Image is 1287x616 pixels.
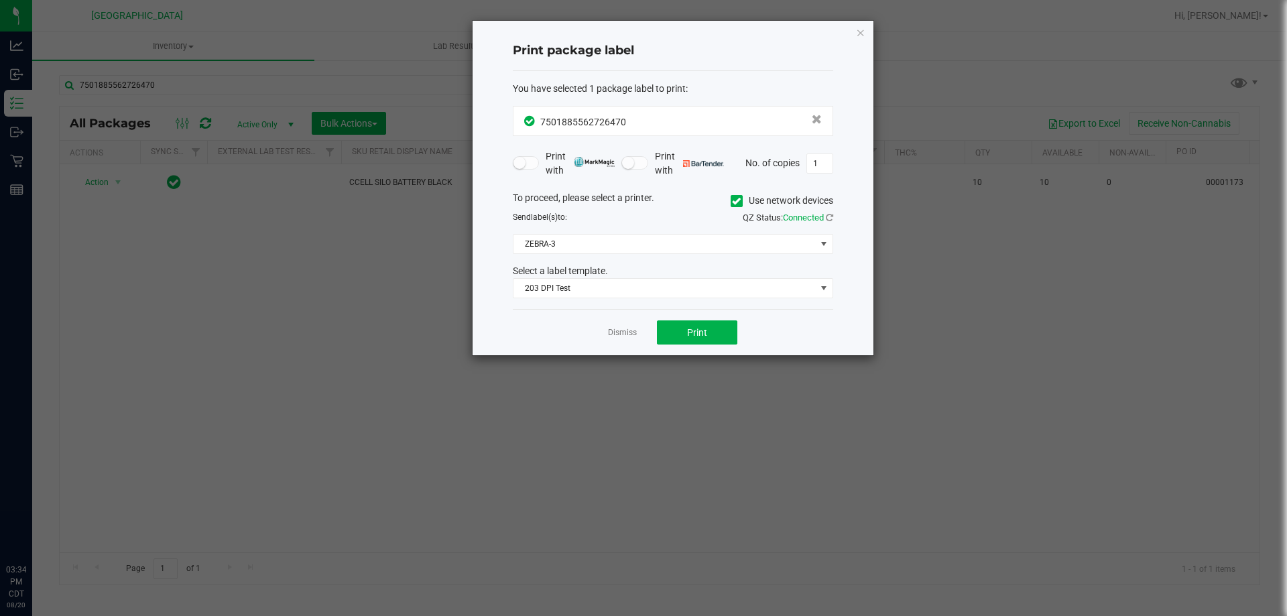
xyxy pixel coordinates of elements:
span: Print [687,327,707,338]
iframe: Resource center [13,509,54,549]
iframe: Resource center unread badge [40,507,56,523]
span: Send to: [513,212,567,222]
span: In Sync [524,114,537,128]
span: Print with [546,149,615,178]
img: bartender.png [683,160,724,167]
div: : [513,82,833,96]
span: QZ Status: [743,212,833,223]
span: 7501885562726470 [540,117,626,127]
h4: Print package label [513,42,833,60]
span: You have selected 1 package label to print [513,83,686,94]
div: To proceed, please select a printer. [503,191,843,211]
div: Select a label template. [503,264,843,278]
span: ZEBRA-3 [513,235,816,253]
label: Use network devices [731,194,833,208]
span: No. of copies [745,157,800,168]
span: 203 DPI Test [513,279,816,298]
button: Print [657,320,737,345]
span: label(s) [531,212,558,222]
a: Dismiss [608,327,637,338]
span: Print with [655,149,724,178]
img: mark_magic_cybra.png [574,157,615,167]
span: Connected [783,212,824,223]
